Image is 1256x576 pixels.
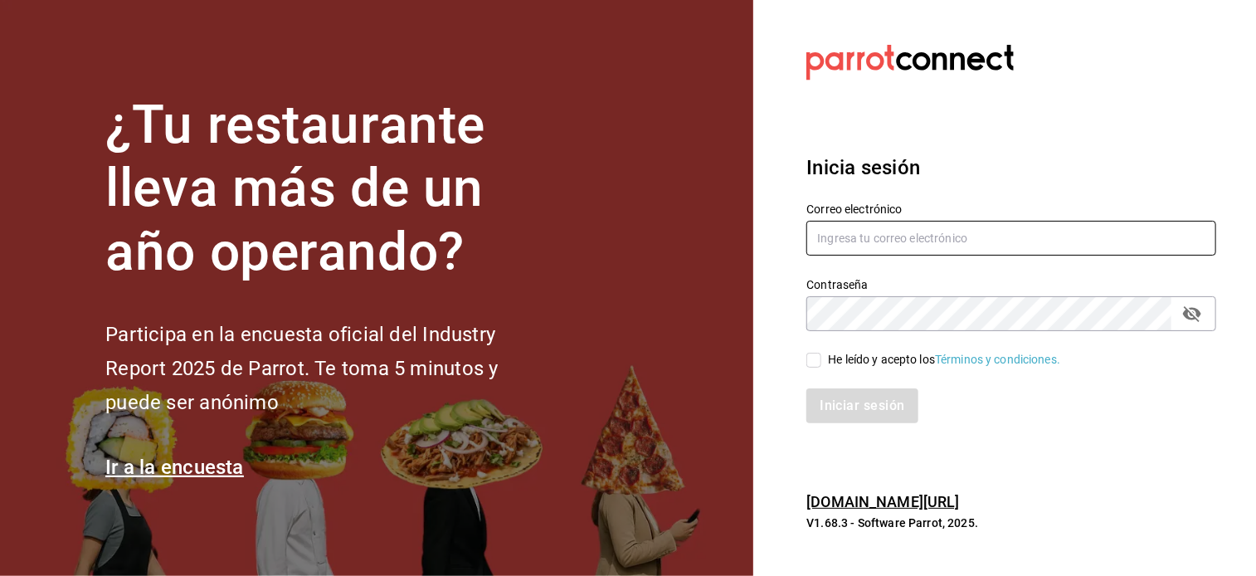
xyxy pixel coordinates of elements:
[1178,300,1206,328] button: Campo de contraseña
[806,153,1216,183] h3: Inicia sesión
[806,203,1216,215] label: Correo electrónico
[806,493,959,510] a: [DOMAIN_NAME][URL]
[105,94,553,285] h1: ¿Tu restaurante lleva más de un año operando?
[828,351,1060,369] div: He leído y acepto los
[935,353,1060,366] a: Términos y condiciones.
[105,456,244,479] a: Ir a la encuesta
[806,515,1216,531] p: V1.68.3 - Software Parrot, 2025.
[806,279,1216,290] label: Contraseña
[105,318,553,419] h2: Participa en la encuesta oficial del Industry Report 2025 de Parrot. Te toma 5 minutos y puede se...
[806,221,1216,256] input: Ingresa tu correo electrónico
